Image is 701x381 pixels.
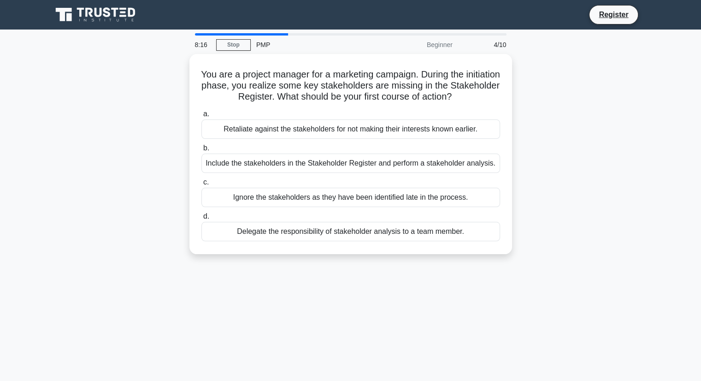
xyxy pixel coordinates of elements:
[203,144,209,152] span: b.
[203,110,209,118] span: a.
[203,178,209,186] span: c.
[189,36,216,54] div: 8:16
[251,36,377,54] div: PMP
[201,188,500,207] div: Ignore the stakeholders as they have been identified late in the process.
[201,154,500,173] div: Include the stakeholders in the Stakeholder Register and perform a stakeholder analysis.
[201,222,500,241] div: Delegate the responsibility of stakeholder analysis to a team member.
[200,69,501,103] h5: You are a project manager for a marketing campaign. During the initiation phase, you realize some...
[203,212,209,220] span: d.
[458,36,512,54] div: 4/10
[377,36,458,54] div: Beginner
[201,119,500,139] div: Retaliate against the stakeholders for not making their interests known earlier.
[593,9,634,20] a: Register
[216,39,251,51] a: Stop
